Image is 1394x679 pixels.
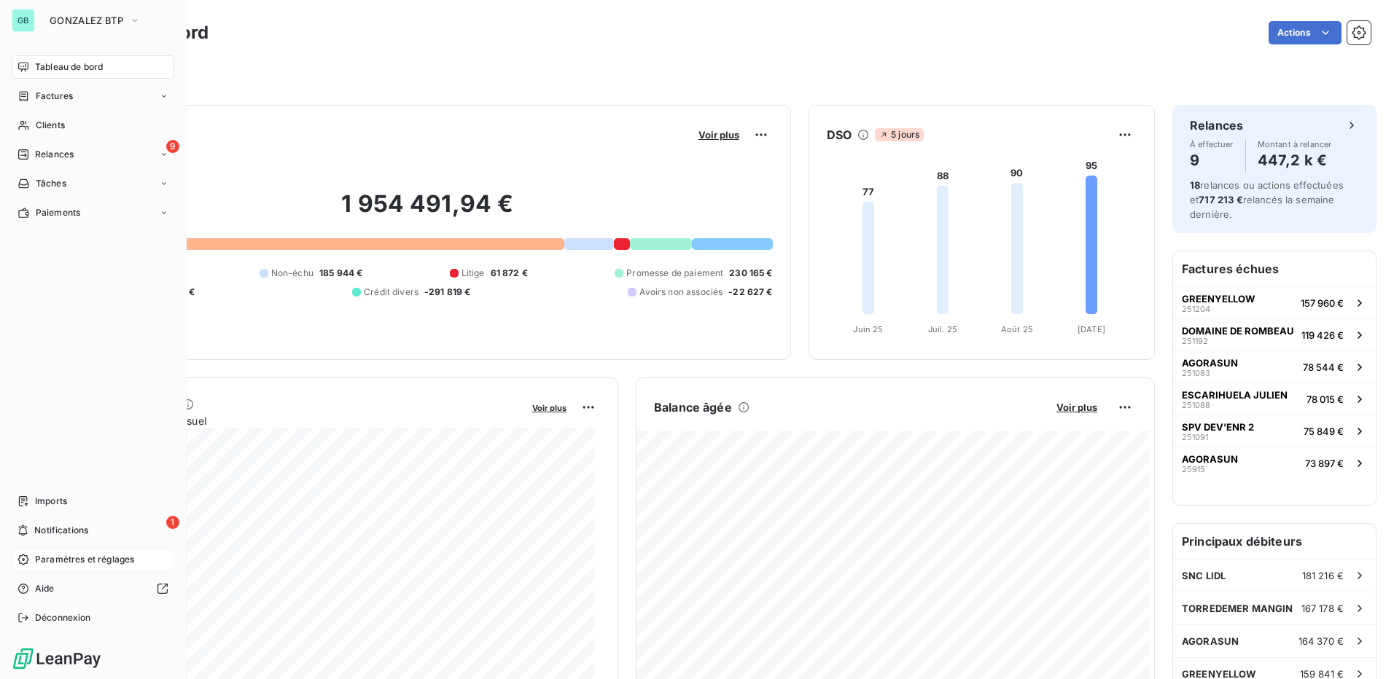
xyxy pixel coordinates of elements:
h2: 1 954 491,94 € [82,189,773,233]
span: Promesse de paiement [626,267,723,280]
span: 75 849 € [1304,425,1344,437]
span: 185 944 € [319,267,362,280]
span: 1 [166,516,179,529]
span: AGORASUN [1182,635,1239,647]
span: 164 370 € [1298,635,1344,647]
span: Relances [35,148,74,161]
button: AGORASUN2591573 897 € [1173,447,1376,479]
span: Montant à relancer [1258,140,1332,149]
span: À effectuer [1190,140,1234,149]
span: relances ou actions effectuées et relancés la semaine dernière. [1190,179,1344,220]
span: 61 872 € [491,267,528,280]
h6: Balance âgée [654,399,732,416]
span: 167 178 € [1301,603,1344,614]
span: Non-échu [271,267,314,280]
button: Voir plus [528,401,571,414]
tspan: Juin 25 [853,324,883,334]
span: 119 426 € [1301,329,1344,341]
span: Avoirs non associés [639,286,723,299]
span: 157 960 € [1301,297,1344,309]
h4: 447,2 k € [1258,149,1332,172]
span: Factures [36,90,73,103]
span: Voir plus [698,129,739,141]
span: DOMAINE DE ROMBEAU [1182,325,1294,337]
button: Voir plus [1052,401,1102,414]
span: Déconnexion [35,611,91,624]
h6: Relances [1190,117,1243,134]
span: Imports [35,495,67,508]
span: 78 544 € [1303,361,1344,373]
span: TORREDEMER MANGIN [1182,603,1293,614]
button: GREENYELLOW251204157 960 € [1173,286,1376,318]
span: 9 [166,140,179,153]
span: ESCARIHUELA JULIEN [1182,389,1288,401]
span: Crédit divers [364,286,418,299]
span: Tâches [36,177,66,190]
a: Aide [12,577,174,600]
span: Aide [35,582,55,595]
span: 251083 [1182,369,1210,377]
span: 251192 [1182,337,1208,345]
button: SPV DEV'ENR 225109175 849 € [1173,415,1376,447]
span: 5 jours [875,128,924,141]
button: Voir plus [694,128,744,141]
button: DOMAINE DE ROMBEAU251192119 426 € [1173,318,1376,350]
button: Actions [1269,21,1342,44]
h6: Principaux débiteurs [1173,524,1376,559]
span: Chiffre d'affaires mensuel [82,413,522,428]
iframe: Intercom live chat [1344,629,1379,664]
span: SNC LIDL [1182,570,1226,581]
span: 181 216 € [1302,570,1344,581]
span: Voir plus [1056,401,1097,413]
span: GREENYELLOW [1182,293,1255,305]
span: AGORASUN [1182,453,1238,465]
span: Paramètres et réglages [35,553,134,566]
button: AGORASUN25108378 544 € [1173,350,1376,382]
span: -22 627 € [728,286,772,299]
div: GB [12,9,35,32]
tspan: Juil. 25 [928,324,957,334]
span: Notifications [34,524,88,537]
span: Clients [36,119,65,132]
span: 717 213 € [1199,194,1242,205]
h4: 9 [1190,149,1234,172]
span: -291 819 € [424,286,471,299]
span: 18 [1190,179,1200,191]
button: ESCARIHUELA JULIEN25108878 015 € [1173,382,1376,415]
span: Tableau de bord [35,60,103,74]
span: 251204 [1182,305,1210,313]
img: Logo LeanPay [12,647,102,670]
span: AGORASUN [1182,357,1238,369]
span: 73 897 € [1305,458,1344,469]
span: 251088 [1182,401,1210,409]
tspan: Août 25 [1001,324,1033,334]
h6: DSO [827,126,852,144]
span: 25915 [1182,465,1205,474]
span: 230 165 € [729,267,772,280]
span: 251091 [1182,433,1208,441]
span: Litige [462,267,485,280]
span: GONZALEZ BTP [50,15,123,26]
span: Paiements [36,206,80,219]
span: 78 015 € [1307,393,1344,405]
h6: Factures échues [1173,251,1376,286]
span: SPV DEV'ENR 2 [1182,421,1254,433]
span: Voir plus [532,403,566,413]
tspan: [DATE] [1078,324,1105,334]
